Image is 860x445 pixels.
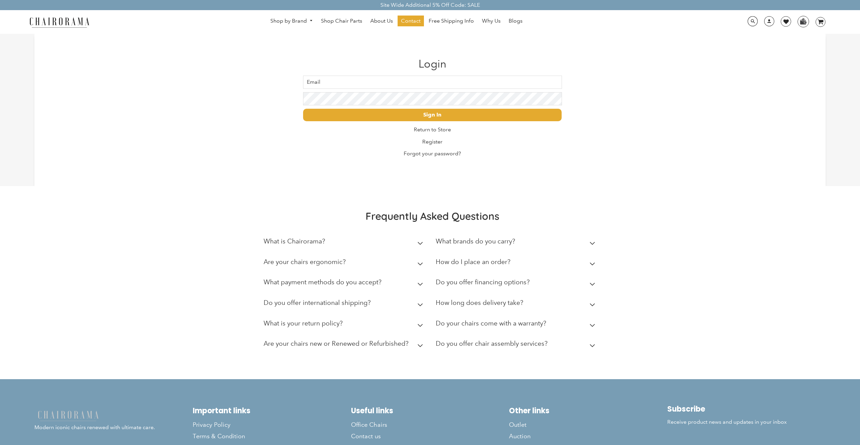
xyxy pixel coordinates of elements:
a: Outlet [509,419,667,430]
a: Register [422,138,442,145]
a: Forgot your password? [404,150,461,157]
h2: Frequently Asked Questions [264,210,601,222]
input: Email [303,76,562,89]
a: Shop Chair Parts [318,16,366,26]
summary: Do you offer international shipping? [264,294,426,315]
span: Why Us [482,18,501,25]
a: Contact us [351,430,509,442]
h2: What brands do you carry? [436,237,515,245]
h2: Other links [509,406,667,415]
span: Outlet [509,421,527,429]
a: Privacy Policy [193,419,351,430]
summary: Do you offer financing options? [436,273,598,294]
h2: Important links [193,406,351,415]
a: Auction [509,430,667,442]
h2: Do you offer chair assembly services? [436,340,547,347]
summary: What is your return policy? [264,315,426,335]
summary: What brands do you carry? [436,233,598,253]
h1: Login [303,57,562,70]
a: Shop by Brand [267,16,316,26]
h2: Do your chairs come with a warranty? [436,319,546,327]
summary: Are your chairs new or Renewed or Refurbished? [264,335,426,356]
img: WhatsApp_Image_2024-07-12_at_16.23.01.webp [798,16,808,26]
h2: Are your chairs new or Renewed or Refurbished? [264,340,408,347]
img: chairorama [34,410,102,421]
h2: Are your chairs ergonomic? [264,258,346,266]
img: chairorama [26,16,93,28]
a: Return to Store [414,126,451,133]
summary: Are your chairs ergonomic? [264,253,426,274]
span: Free Shipping Info [429,18,474,25]
p: Receive product news and updates in your inbox [667,419,826,426]
summary: Do you offer chair assembly services? [436,335,598,356]
a: Office Chairs [351,419,509,430]
summary: What payment methods do you accept? [264,273,426,294]
span: About Us [370,18,393,25]
summary: Do your chairs come with a warranty? [436,315,598,335]
a: About Us [367,16,396,26]
summary: How long does delivery take? [436,294,598,315]
h2: Do you offer international shipping? [264,299,371,307]
span: Contact [401,18,421,25]
summary: What is Chairorama? [264,233,426,253]
h2: Subscribe [667,404,826,414]
span: Auction [509,433,531,440]
a: Free Shipping Info [425,16,477,26]
h2: What is your return policy? [264,319,343,327]
input: Sign In [303,109,562,121]
span: Contact us [351,433,381,440]
span: Terms & Condition [193,433,245,440]
h2: Useful links [351,406,509,415]
h2: What payment methods do you accept? [264,278,381,286]
nav: DesktopNavigation [122,16,671,28]
a: Contact [398,16,424,26]
summary: How do I place an order? [436,253,598,274]
h2: How long does delivery take? [436,299,523,307]
span: Shop Chair Parts [321,18,362,25]
span: Office Chairs [351,421,387,429]
a: Why Us [479,16,504,26]
span: Blogs [509,18,522,25]
span: Privacy Policy [193,421,231,429]
h2: How do I place an order? [436,258,510,266]
a: Blogs [505,16,526,26]
a: Terms & Condition [193,430,351,442]
h2: Do you offer financing options? [436,278,530,286]
h2: What is Chairorama? [264,237,325,245]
